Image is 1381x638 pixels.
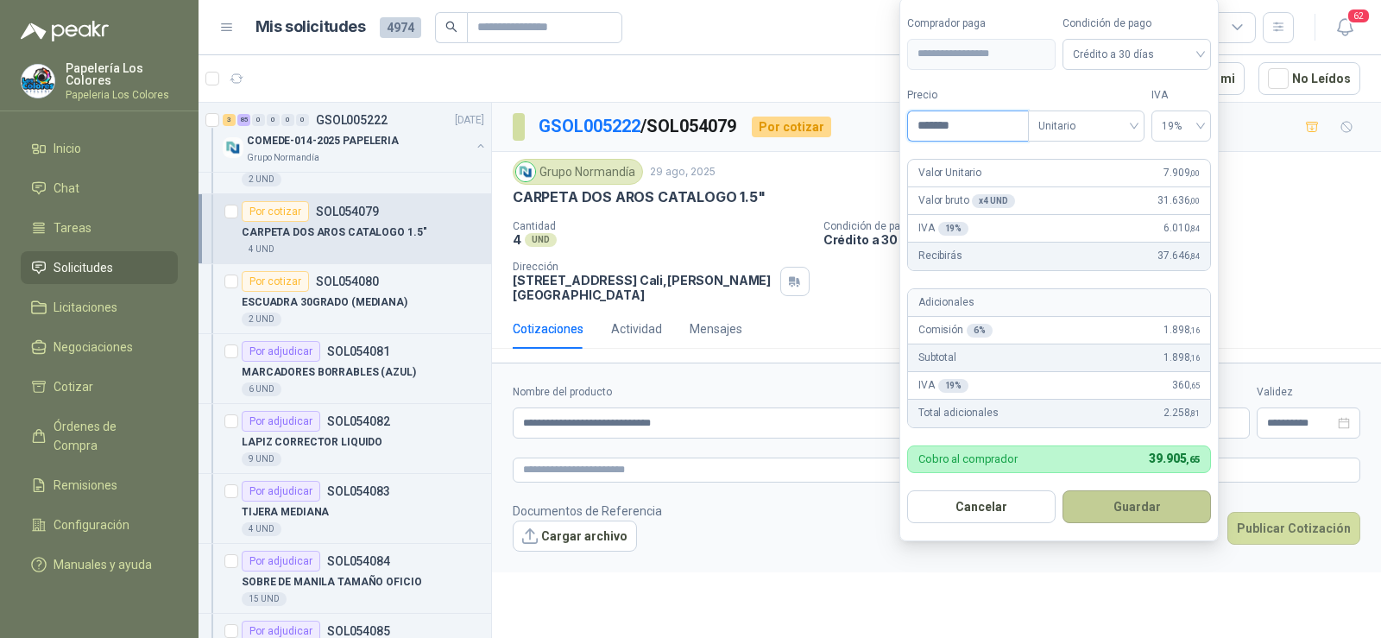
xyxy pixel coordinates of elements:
[242,452,281,466] div: 9 UND
[242,243,281,256] div: 4 UND
[242,522,281,536] div: 4 UND
[242,294,407,311] p: ESCUADRA 30GRADO (MEDIANA)
[516,162,535,181] img: Company Logo
[54,515,129,534] span: Configuración
[21,251,178,284] a: Solicitudes
[66,90,178,100] p: Papeleria Los Colores
[223,114,236,126] div: 3
[513,188,766,206] p: CARPETA DOS AROS CATALOGO 1.5"
[242,551,320,572] div: Por adjudicar
[938,379,969,393] div: 19 %
[54,139,81,158] span: Inicio
[247,133,399,149] p: COMEDE-014-2025 PAPELERIA
[316,114,388,126] p: GSOL005222
[1189,353,1200,363] span: ,16
[296,114,309,126] div: 0
[281,114,294,126] div: 0
[1227,512,1360,545] button: Publicar Cotización
[513,502,662,521] p: Documentos de Referencia
[455,112,484,129] p: [DATE]
[967,324,993,338] div: 6 %
[513,384,1009,401] label: Nombre del producto
[242,574,422,591] p: SOBRE DE MANILA TAMAÑO OFICIO
[199,544,491,614] a: Por adjudicarSOL054084SOBRE DE MANILA TAMAÑO OFICIO15 UND
[242,592,287,606] div: 15 UND
[918,453,1018,464] p: Cobro al comprador
[1189,251,1200,261] span: ,84
[242,271,309,292] div: Por cotizar
[247,151,319,165] p: Grupo Normandía
[199,474,491,544] a: Por adjudicarSOL054083TIJERA MEDIANA4 UND
[54,298,117,317] span: Licitaciones
[1172,377,1200,394] span: 360
[242,313,281,326] div: 2 UND
[22,65,54,98] img: Company Logo
[327,625,390,637] p: SOL054085
[972,194,1014,208] div: x 4 UND
[199,264,491,334] a: Por cotizarSOL054080ESCUADRA 30GRADO (MEDIANA)2 UND
[752,117,831,137] div: Por cotizar
[21,548,178,581] a: Manuales y ayuda
[21,469,178,502] a: Remisiones
[21,410,178,462] a: Órdenes de Compra
[823,220,1374,232] p: Condición de pago
[54,218,91,237] span: Tareas
[907,16,1056,32] label: Comprador paga
[525,233,557,247] div: UND
[380,17,421,38] span: 4974
[650,164,716,180] p: 29 ago, 2025
[327,555,390,567] p: SOL054084
[1186,454,1200,465] span: ,65
[21,291,178,324] a: Licitaciones
[513,159,643,185] div: Grupo Normandía
[21,132,178,165] a: Inicio
[316,275,379,287] p: SOL054080
[316,205,379,218] p: SOL054079
[21,172,178,205] a: Chat
[1189,381,1200,390] span: ,65
[54,417,161,455] span: Órdenes de Compra
[54,179,79,198] span: Chat
[199,334,491,404] a: Por adjudicarSOL054081MARCADORES BORRABLES (AZUL)6 UND
[1073,41,1201,67] span: Crédito a 30 días
[513,521,637,552] button: Cargar archivo
[1189,196,1200,205] span: ,00
[539,113,738,140] p: / SOL054079
[21,509,178,541] a: Configuración
[1163,322,1200,338] span: 1.898
[1163,165,1200,181] span: 7.909
[54,338,133,357] span: Negociaciones
[1163,350,1200,366] span: 1.898
[1257,384,1360,401] label: Validez
[611,319,662,338] div: Actividad
[1063,16,1211,32] label: Condición de pago
[223,110,488,165] a: 3 85 0 0 0 0 GSOL005222[DATE] Company LogoCOMEDE-014-2025 PAPELERIAGrupo Normandía
[54,476,117,495] span: Remisiones
[513,232,521,247] p: 4
[242,504,329,521] p: TIJERA MEDIANA
[918,377,968,394] p: IVA
[918,248,962,264] p: Recibirás
[21,212,178,244] a: Tareas
[918,193,1015,209] p: Valor bruto
[1157,248,1200,264] span: 37.646
[918,322,993,338] p: Comisión
[1189,168,1200,178] span: ,00
[54,555,152,574] span: Manuales y ayuda
[327,485,390,497] p: SOL054083
[237,114,250,126] div: 85
[242,382,281,396] div: 6 UND
[21,21,109,41] img: Logo peakr
[242,364,416,381] p: MARCADORES BORRABLES (AZUL)
[252,114,265,126] div: 0
[539,116,640,136] a: GSOL005222
[907,490,1056,523] button: Cancelar
[1163,405,1200,421] span: 2.258
[242,411,320,432] div: Por adjudicar
[918,220,968,237] p: IVA
[1163,220,1200,237] span: 6.010
[1346,8,1371,24] span: 62
[1329,12,1360,43] button: 62
[21,331,178,363] a: Negociaciones
[1258,62,1360,95] button: No Leídos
